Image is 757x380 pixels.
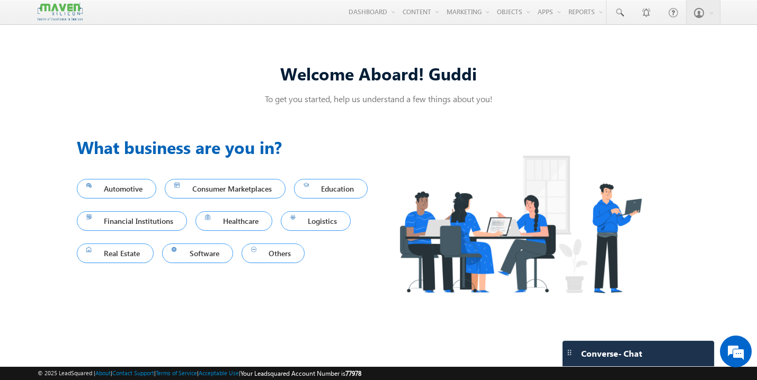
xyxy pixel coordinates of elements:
a: Terms of Service [156,369,197,376]
div: Welcome Aboard! Guddi [77,62,681,85]
span: Automotive [86,182,147,196]
span: Healthcare [205,214,263,228]
span: Converse - Chat [581,349,642,358]
img: Custom Logo [38,3,82,21]
span: Software [172,246,224,260]
span: © 2025 LeadSquared | | | | | [38,368,361,378]
span: 77978 [345,369,361,377]
a: About [95,369,111,376]
img: carter-drag [565,348,574,357]
img: Industry.png [379,134,662,314]
span: Education [304,182,359,196]
span: Financial Institutions [86,214,178,228]
h3: What business are you in? [77,134,379,160]
span: Your Leadsquared Account Number is [241,369,361,377]
span: Real Estate [86,246,145,260]
p: To get you started, help us understand a few things about you! [77,93,681,104]
a: Acceptable Use [199,369,239,376]
a: Contact Support [112,369,154,376]
span: Logistics [290,214,342,228]
span: Others [251,246,296,260]
span: Consumer Marketplaces [174,182,276,196]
